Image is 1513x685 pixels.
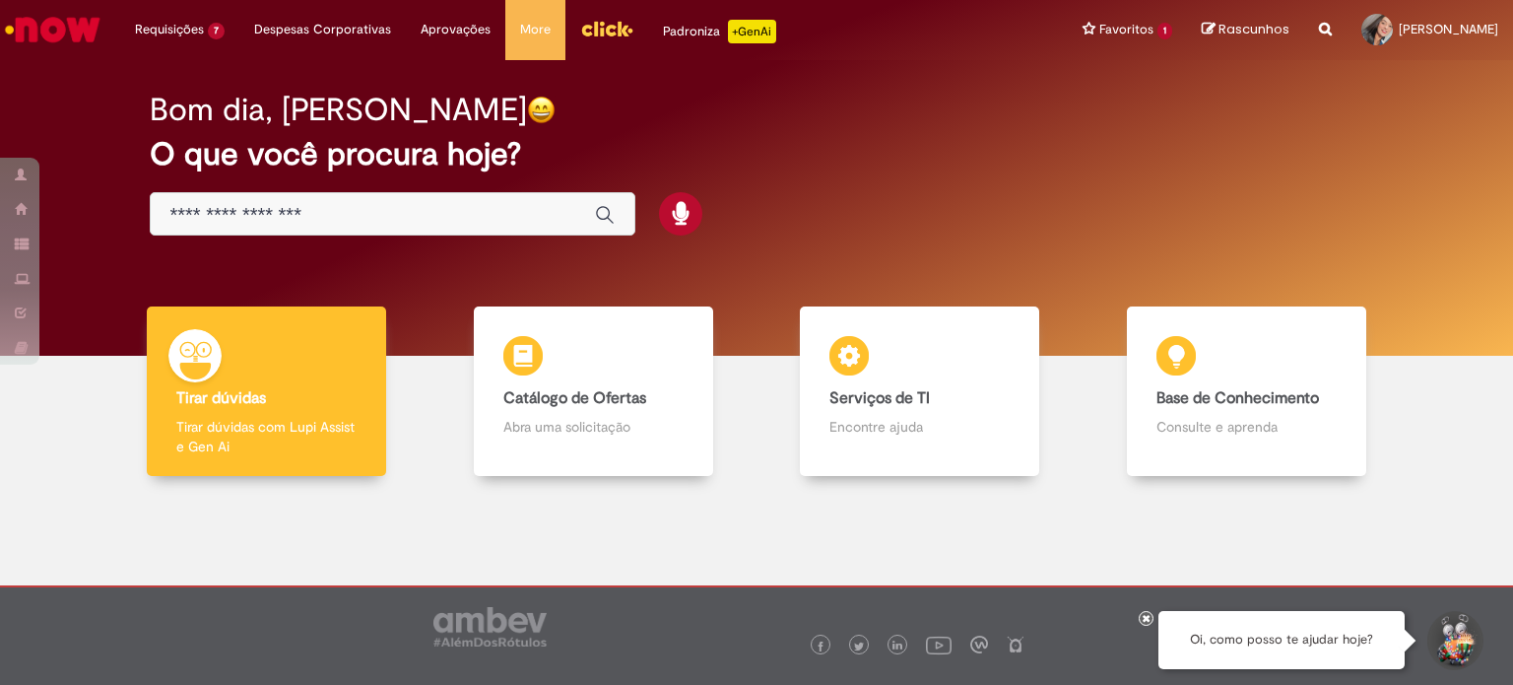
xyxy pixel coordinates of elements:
[1424,611,1483,670] button: Iniciar Conversa de Suporte
[1157,23,1172,39] span: 1
[254,20,391,39] span: Despesas Corporativas
[1218,20,1289,38] span: Rascunhos
[1202,21,1289,39] a: Rascunhos
[503,417,684,437] p: Abra uma solicitação
[1156,417,1337,437] p: Consulte e aprenda
[433,607,547,647] img: logo_footer_ambev_rotulo_gray.png
[1099,20,1153,39] span: Favoritos
[150,137,1364,171] h2: O que você procura hoje?
[1158,611,1405,669] div: Oi, como posso te ajudar hoje?
[103,307,430,477] a: Tirar dúvidas Tirar dúvidas com Lupi Assist e Gen Ai
[208,23,225,39] span: 7
[970,636,988,653] img: logo_footer_workplace.png
[2,10,103,49] img: ServiceNow
[503,388,646,408] b: Catálogo de Ofertas
[520,20,551,39] span: More
[926,632,952,657] img: logo_footer_youtube.png
[663,20,776,43] div: Padroniza
[527,96,556,124] img: happy-face.png
[1156,388,1319,408] b: Base de Conhecimento
[1007,636,1024,653] img: logo_footer_naosei.png
[150,93,527,127] h2: Bom dia, [PERSON_NAME]
[580,14,633,43] img: click_logo_yellow_360x200.png
[854,642,864,651] img: logo_footer_twitter.png
[176,417,357,456] p: Tirar dúvidas com Lupi Assist e Gen Ai
[1084,307,1411,477] a: Base de Conhecimento Consulte e aprenda
[829,417,1010,437] p: Encontre ajuda
[135,20,204,39] span: Requisições
[430,307,757,477] a: Catálogo de Ofertas Abra uma solicitação
[816,642,825,651] img: logo_footer_facebook.png
[829,388,930,408] b: Serviços de TI
[728,20,776,43] p: +GenAi
[176,388,266,408] b: Tirar dúvidas
[892,641,902,652] img: logo_footer_linkedin.png
[1399,21,1498,37] span: [PERSON_NAME]
[756,307,1084,477] a: Serviços de TI Encontre ajuda
[421,20,491,39] span: Aprovações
